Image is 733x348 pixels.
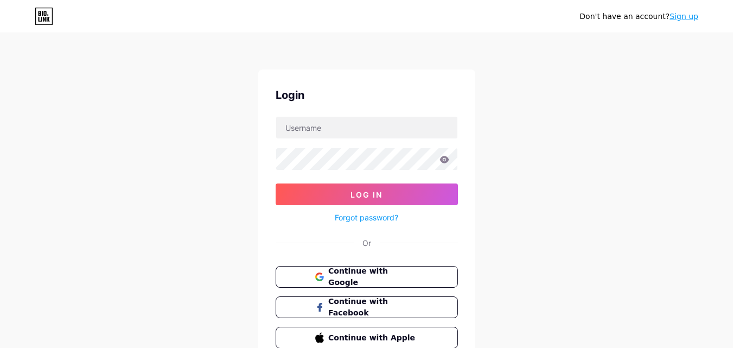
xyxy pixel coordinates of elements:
[328,332,418,344] span: Continue with Apple
[276,266,458,288] button: Continue with Google
[328,265,418,288] span: Continue with Google
[362,237,371,249] div: Or
[350,190,383,199] span: Log In
[335,212,398,223] a: Forgot password?
[579,11,698,22] div: Don't have an account?
[276,87,458,103] div: Login
[276,296,458,318] button: Continue with Facebook
[328,296,418,319] span: Continue with Facebook
[276,184,458,205] button: Log In
[276,117,457,138] input: Username
[670,12,698,21] a: Sign up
